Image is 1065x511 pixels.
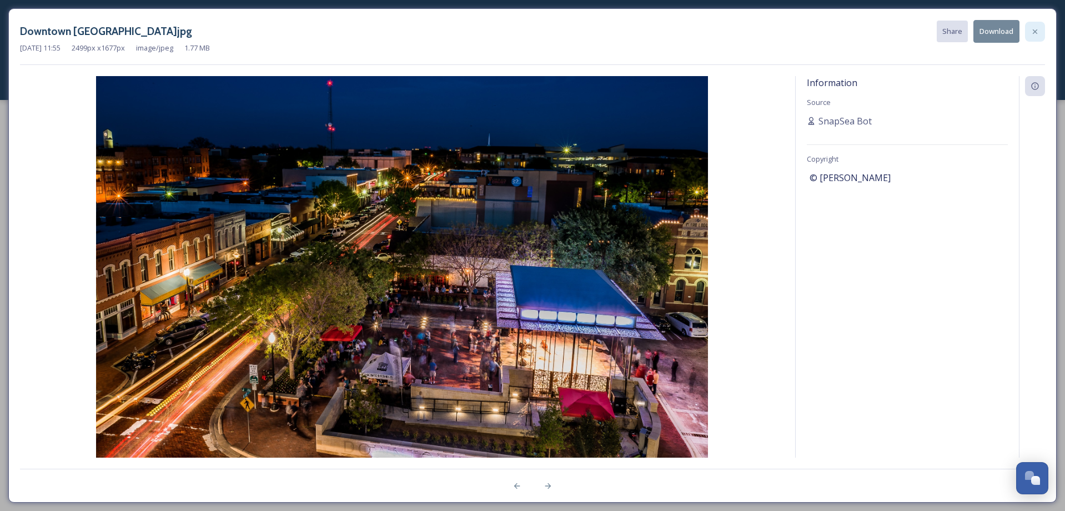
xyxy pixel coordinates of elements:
span: [DATE] 11:55 [20,43,61,53]
h3: Downtown [GEOGRAPHIC_DATA]jpg [20,23,192,39]
button: Share [937,21,968,42]
span: image/jpeg [136,43,173,53]
span: Source [807,97,831,107]
button: Download [973,20,1019,43]
span: 1.77 MB [184,43,210,53]
span: Copyright [807,154,838,164]
span: © [PERSON_NAME] [810,171,891,184]
span: SnapSea Bot [818,114,872,128]
span: 2499 px x 1677 px [72,43,125,53]
img: 1337924.jpg [20,76,784,487]
span: Information [807,77,857,89]
button: Open Chat [1016,462,1048,494]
